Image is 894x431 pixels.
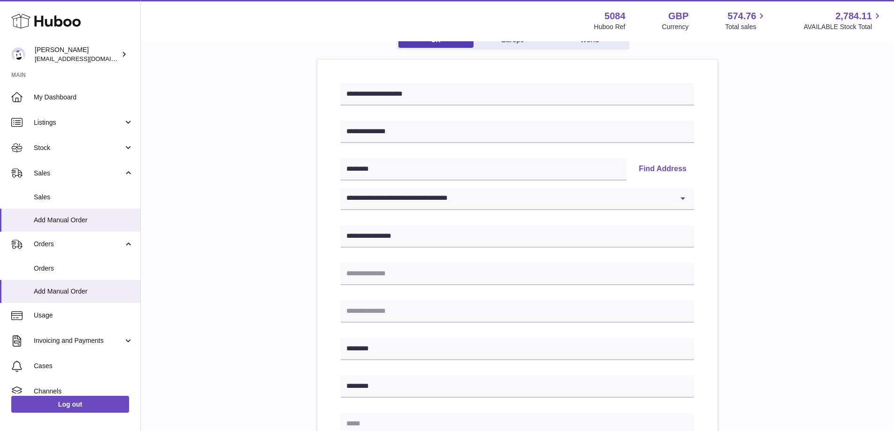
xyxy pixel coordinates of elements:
span: [EMAIL_ADDRESS][DOMAIN_NAME] [35,55,138,62]
button: Find Address [631,158,694,181]
a: 2,784.11 AVAILABLE Stock Total [803,10,883,31]
span: Stock [34,144,123,152]
span: 2,784.11 [835,10,872,23]
span: My Dashboard [34,93,133,102]
div: Currency [662,23,689,31]
span: Usage [34,311,133,320]
span: Sales [34,169,123,178]
span: Sales [34,193,133,202]
span: Total sales [725,23,767,31]
span: Orders [34,264,133,273]
span: 574.76 [727,10,756,23]
img: konstantinosmouratidis@hotmail.com [11,47,25,61]
span: Cases [34,362,133,371]
span: Add Manual Order [34,287,133,296]
strong: GBP [668,10,688,23]
span: Invoicing and Payments [34,336,123,345]
span: Listings [34,118,123,127]
span: Add Manual Order [34,216,133,225]
span: Channels [34,387,133,396]
div: [PERSON_NAME] [35,45,119,63]
span: AVAILABLE Stock Total [803,23,883,31]
div: Huboo Ref [594,23,626,31]
strong: 5084 [604,10,626,23]
a: Log out [11,396,129,413]
a: 574.76 Total sales [725,10,767,31]
span: Orders [34,240,123,249]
